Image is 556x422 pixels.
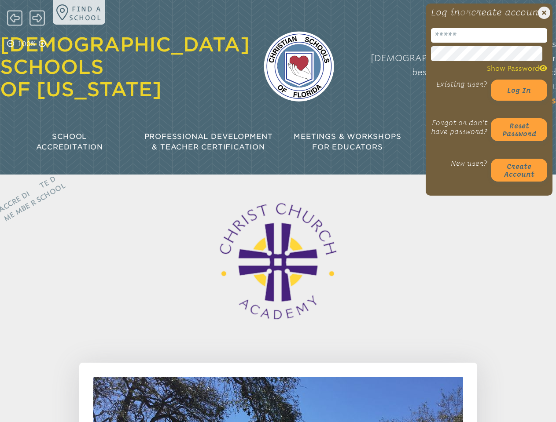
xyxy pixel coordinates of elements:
[487,64,547,73] span: Show Password
[29,9,45,27] span: Forward
[431,118,487,136] p: Forgot or don’t have password?
[36,132,103,151] span: School Accreditation
[69,4,102,22] p: Find a school
[431,7,547,18] h1: Log in create account
[264,31,334,102] img: csf-logo-web-colors.png
[491,118,547,141] button: Resetpassword
[460,7,471,17] span: or
[491,159,547,182] button: Createaccount
[294,132,401,151] span: Meetings & Workshops for Educators
[431,159,487,167] p: New user?
[7,9,22,27] span: Back
[16,39,37,49] p: 100%
[491,80,547,101] button: Log in
[144,132,273,151] span: Professional Development & Teacher Certification
[431,80,487,88] p: Existing user?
